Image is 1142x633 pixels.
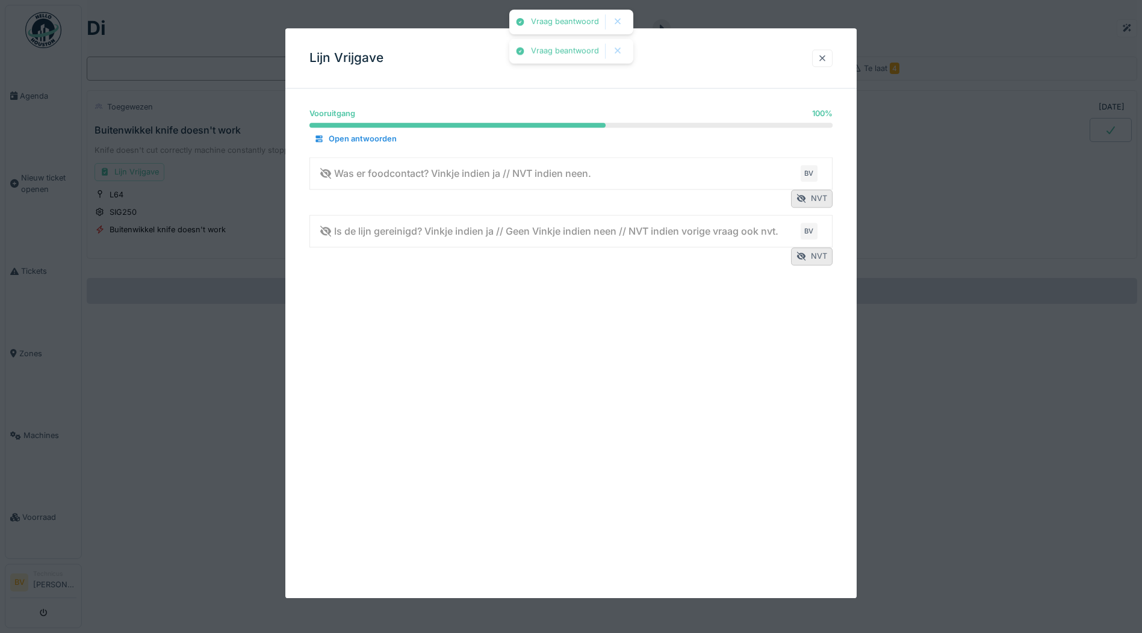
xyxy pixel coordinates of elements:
progress: 100 % [309,123,833,128]
div: Vraag beantwoord [531,17,599,27]
summary: Is de lijn gereinigd? Vinkje indien ja // Geen Vinkje indien neen // NVT indien vorige vraag ook ... [315,220,827,242]
div: NVT [791,190,833,208]
div: Was er foodcontact? Vinkje indien ja // NVT indien neen. [320,166,591,181]
div: Open antwoorden [309,131,402,147]
div: NVT [791,248,833,265]
div: BV [801,223,818,239]
div: Is de lijn gereinigd? Vinkje indien ja // Geen Vinkje indien neen // NVT indien vorige vraag ook ... [320,224,778,238]
h3: Lijn Vrijgave [309,51,383,66]
div: BV [801,165,818,182]
div: Vraag beantwoord [531,46,599,57]
div: Vooruitgang [309,108,355,119]
div: 100 % [812,108,833,119]
summary: Was er foodcontact? Vinkje indien ja // NVT indien neen.BV [315,162,827,185]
